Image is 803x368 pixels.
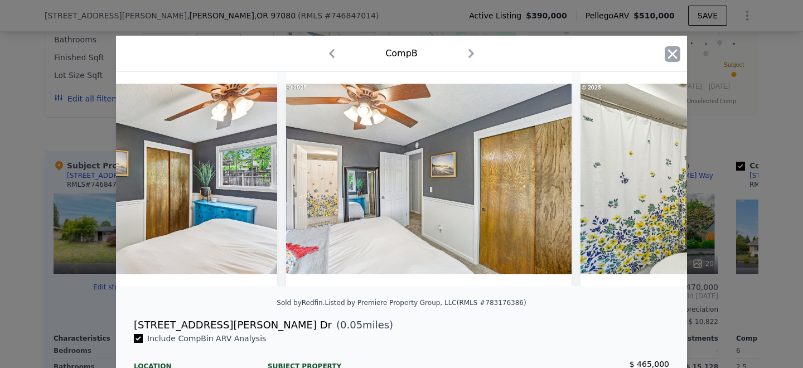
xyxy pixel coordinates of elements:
img: Property Img [286,72,572,286]
div: [STREET_ADDRESS][PERSON_NAME] Dr [134,317,332,333]
span: 0.05 [340,319,362,331]
div: Sold by Redfin . [277,299,325,307]
span: ( miles) [332,317,393,333]
div: Comp B [385,47,418,60]
span: Include Comp B in ARV Analysis [143,334,270,343]
div: Listed by Premiere Property Group, LLC (RMLS #783176386) [325,299,526,307]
